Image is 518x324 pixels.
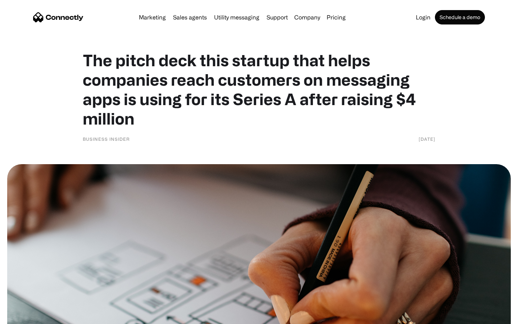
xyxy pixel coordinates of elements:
[324,14,349,20] a: Pricing
[211,14,262,20] a: Utility messaging
[83,135,130,143] div: Business Insider
[136,14,169,20] a: Marketing
[413,14,433,20] a: Login
[264,14,291,20] a: Support
[83,50,435,128] h1: The pitch deck this startup that helps companies reach customers on messaging apps is using for i...
[419,135,435,143] div: [DATE]
[170,14,210,20] a: Sales agents
[435,10,485,24] a: Schedule a demo
[294,12,320,22] div: Company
